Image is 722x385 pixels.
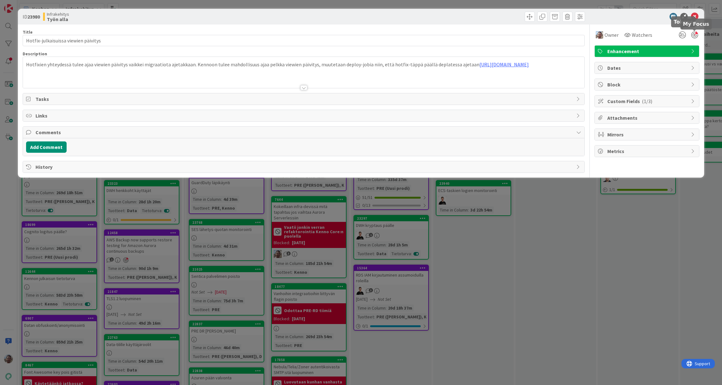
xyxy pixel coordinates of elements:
[47,12,69,17] span: Infrakehitys
[23,35,584,46] input: type card name here...
[596,31,603,39] img: ET
[607,64,688,72] span: Dates
[47,17,69,22] b: Työn alla
[23,13,40,20] span: ID
[36,112,573,119] span: Links
[607,47,688,55] span: Enhancement
[23,51,47,57] span: Description
[607,97,688,105] span: Custom Fields
[13,1,29,8] span: Support
[36,95,573,103] span: Tasks
[607,147,688,155] span: Metrics
[607,81,688,88] span: Block
[36,129,573,136] span: Comments
[642,98,652,104] span: ( 1/3 )
[26,141,67,153] button: Add Comment
[604,31,619,39] span: Owner
[607,131,688,138] span: Mirrors
[26,61,581,68] p: Hotfixien yhteydessä tulee ajaa viewien päivitys vaikkei migraatiota ajetakkaan. Kennoon tulee ma...
[36,163,573,171] span: History
[683,21,709,27] h5: My Focus
[27,14,40,20] b: 23980
[674,19,693,25] h5: Tokens
[479,61,529,68] a: [URL][DOMAIN_NAME]
[632,31,652,39] span: Watchers
[607,114,688,122] span: Attachments
[23,29,33,35] label: Title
